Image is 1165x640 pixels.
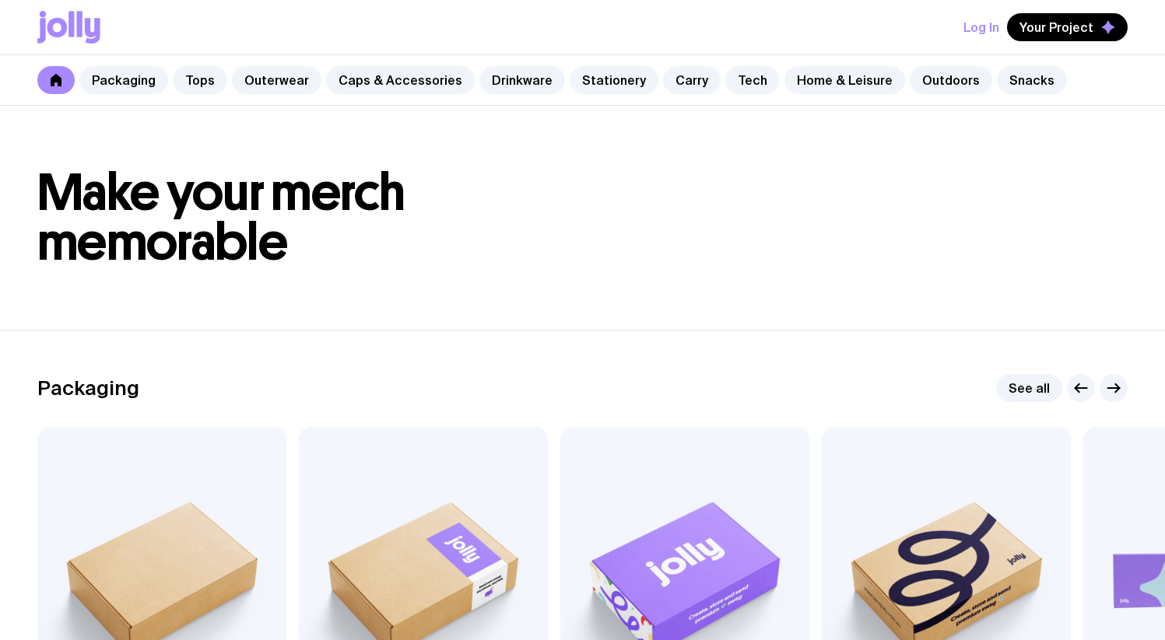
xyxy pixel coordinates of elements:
[963,13,999,41] button: Log In
[725,66,780,94] a: Tech
[996,374,1062,402] a: See all
[37,162,405,273] span: Make your merch memorable
[79,66,168,94] a: Packaging
[173,66,227,94] a: Tops
[570,66,658,94] a: Stationery
[326,66,475,94] a: Caps & Accessories
[37,376,139,400] h2: Packaging
[232,66,321,94] a: Outerwear
[784,66,905,94] a: Home & Leisure
[997,66,1067,94] a: Snacks
[1019,19,1093,35] span: Your Project
[663,66,721,94] a: Carry
[910,66,992,94] a: Outdoors
[479,66,565,94] a: Drinkware
[1007,13,1128,41] button: Your Project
